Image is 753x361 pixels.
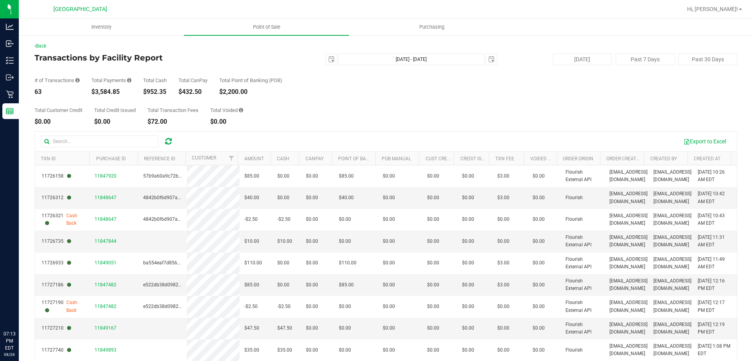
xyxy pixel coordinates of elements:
span: [DATE] 10:43 AM EDT [698,212,732,227]
span: [EMAIL_ADDRESS][DOMAIN_NAME] [653,299,691,314]
a: POB Manual [382,156,411,161]
span: $0.00 [306,303,318,310]
span: $0.00 [462,259,474,267]
span: [EMAIL_ADDRESS][DOMAIN_NAME] [609,169,648,183]
span: e522db38d0982b84382f224ddec6c8ae [143,304,228,309]
span: $47.50 [244,324,259,332]
inline-svg: Inbound [6,40,14,48]
span: $0.00 [427,324,439,332]
span: $0.00 [306,346,318,354]
span: -$2.50 [277,303,291,310]
span: $0.00 [462,216,474,223]
a: Created At [694,156,720,161]
iframe: Resource center [8,298,31,322]
span: [EMAIL_ADDRESS][DOMAIN_NAME] [609,299,648,314]
span: [DATE] 12:16 PM EDT [698,277,732,292]
a: Amount [244,156,264,161]
span: $0.00 [497,346,509,354]
span: $85.00 [244,172,259,180]
p: 07:13 PM EDT [4,330,15,352]
a: Purchase ID [96,156,126,161]
a: Order Created By [606,156,649,161]
span: [DATE] 12:17 PM EDT [698,299,732,314]
span: 11847844 [95,238,116,244]
span: Flourish [566,216,583,223]
inline-svg: Retail [6,90,14,98]
span: $0.00 [306,238,318,245]
span: 11727190 [42,299,66,314]
a: Customer [192,155,216,161]
div: Total Point of Banking (POB) [219,78,282,83]
span: $47.50 [277,324,292,332]
div: $0.00 [35,119,82,125]
span: 11726933 [42,259,71,267]
i: Sum of all successful, non-voided payment transaction amounts, excluding tips and transaction fees. [127,78,131,83]
span: 11847920 [95,173,116,179]
span: $110.00 [339,259,356,267]
span: $0.00 [533,238,545,245]
span: [EMAIL_ADDRESS][DOMAIN_NAME] [653,234,691,249]
div: Total Credit Issued [94,108,136,113]
span: $3.00 [497,172,509,180]
span: $10.00 [244,238,259,245]
span: $0.00 [533,172,545,180]
span: $0.00 [462,303,474,310]
span: $35.00 [244,346,259,354]
span: 11849051 [95,260,116,266]
span: $0.00 [306,324,318,332]
span: $0.00 [427,281,439,289]
span: $0.00 [427,259,439,267]
span: 11849167 [95,325,116,331]
input: Search... [41,136,158,147]
a: Cash [277,156,289,161]
a: Created By [650,156,677,161]
a: Cust Credit [426,156,454,161]
span: $0.00 [533,346,545,354]
button: [DATE] [553,53,612,65]
div: $0.00 [210,119,243,125]
span: Cash Back [66,212,85,227]
div: $72.00 [147,119,198,125]
a: Voided Payment [530,156,569,161]
span: 11849893 [95,347,116,353]
span: 11726158 [42,172,71,180]
span: Cash Back [66,299,85,314]
span: [EMAIL_ADDRESS][DOMAIN_NAME] [609,321,648,336]
i: Count of all successful payment transactions, possibly including voids, refunds, and cash-back fr... [75,78,80,83]
h4: Transactions by Facility Report [35,53,269,62]
a: Point of Sale [184,19,349,35]
span: $0.00 [427,303,439,310]
span: 4842b0f6d907a8a8fdac6d66cef729f2 [143,216,225,222]
span: $85.00 [244,281,259,289]
span: Flourish [566,194,583,202]
div: Total Voided [210,108,243,113]
span: Flourish External API [566,234,600,249]
span: $0.00 [339,238,351,245]
span: 11727210 [42,324,71,332]
span: e522db38d0982b84382f224ddec6c8ae [143,282,228,288]
span: select [486,54,497,65]
a: Point of Banking (POB) [338,156,394,161]
span: 11726735 [42,238,71,245]
span: $0.00 [339,346,351,354]
inline-svg: Inventory [6,57,14,64]
span: $0.00 [277,281,289,289]
span: $0.00 [533,324,545,332]
div: Total Payments [91,78,131,83]
span: $0.00 [462,172,474,180]
span: 11727186 [42,281,71,289]
span: -$2.50 [277,216,291,223]
span: $3.00 [497,259,509,267]
span: $0.00 [383,346,395,354]
span: ba554eaf7d856a73f6c04f4c1dd6edea [143,260,226,266]
button: Past 7 Days [616,53,675,65]
span: [EMAIL_ADDRESS][DOMAIN_NAME] [653,343,691,357]
span: $0.00 [383,194,395,202]
span: $0.00 [383,238,395,245]
span: $0.00 [383,259,395,267]
span: 11727740 [42,346,71,354]
span: $85.00 [339,281,354,289]
span: Flourish External API [566,277,600,292]
span: $0.00 [427,238,439,245]
inline-svg: Outbound [6,73,14,81]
